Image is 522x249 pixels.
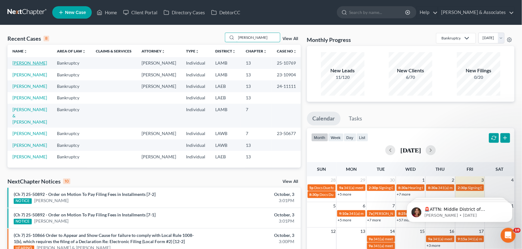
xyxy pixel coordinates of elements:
a: +7 more [397,192,411,197]
th: Claims & Services [91,45,137,57]
a: Attorneyunfold_more [142,49,165,53]
div: 3:00PM [205,238,294,245]
span: 5 [333,202,336,210]
a: [PERSON_NAME] [12,72,47,77]
iframe: Intercom notifications message [398,189,522,232]
span: 🚨ATTN: Middle District of [US_STATE] The court has added a new Credit Counseling Field that we ne... [27,18,105,72]
td: [PERSON_NAME] [137,151,181,162]
td: 13 [241,80,272,92]
a: Home [94,7,120,18]
a: [PERSON_NAME] [12,84,47,89]
span: 341(a) meeting for [PERSON_NAME] [438,185,498,190]
div: NOTICE [14,198,32,204]
a: Tasks [343,112,368,125]
span: [PERSON_NAME] - Arraignment [374,211,426,216]
a: [PERSON_NAME] [12,95,47,100]
td: Individual [181,92,210,104]
td: Individual [181,128,210,139]
td: LAWB [210,139,241,151]
a: (Ch 7) 25-50892 - Order on Motion To Pay Filing Fees in Installments [7-1] [14,212,156,217]
td: 7 [241,104,272,128]
div: New Filings [457,67,501,74]
span: 341(a) meeting for [PERSON_NAME] [344,185,404,190]
h2: [DATE] [400,147,421,153]
i: unfold_more [263,50,267,53]
a: (Ch 7) 25-50892 - Order on Motion To Pay Filing Fees in Installments [7-2] [14,192,156,197]
span: 341(a) meeting for [PERSON_NAME] [433,237,493,241]
span: 9a [369,237,373,241]
td: Individual [181,151,210,162]
a: [PERSON_NAME] [12,154,47,159]
td: 23-50677 [272,128,302,139]
div: NOTICE [14,219,32,224]
a: Client Portal [120,7,161,18]
span: Docs Due for [PERSON_NAME] [320,192,371,197]
td: 23-10904 [272,69,302,80]
td: [PERSON_NAME] [137,69,181,80]
span: Fri [467,166,473,172]
td: LAEB [210,92,241,104]
span: 9a [369,243,373,248]
td: 13 [241,92,272,104]
td: Bankruptcy [52,57,91,69]
div: 6/70 [389,74,432,80]
span: 3 [481,176,485,184]
button: month [311,133,328,142]
span: 13 [360,228,366,235]
a: Chapterunfold_more [246,49,267,53]
span: Thu [436,166,445,172]
a: +7 more [367,218,381,222]
span: 341(a) meeting for [PERSON_NAME] [374,237,434,241]
div: Recent Cases [7,35,49,42]
span: 8:30a [428,185,437,190]
span: 1 [422,176,425,184]
div: New Leads [321,67,365,74]
span: 12 [330,228,336,235]
div: 0/20 [457,74,501,80]
td: Bankruptcy [52,139,91,151]
td: LAMB [210,104,241,128]
input: Search by name... [349,7,406,18]
a: +57 more [397,218,413,222]
a: [PERSON_NAME] [12,60,47,66]
a: +5 more [338,218,351,222]
div: October, 3 [205,191,294,197]
span: 9a [339,185,343,190]
button: day [344,133,357,142]
td: LAMB [210,69,241,80]
button: list [357,133,368,142]
td: Bankruptcy [52,92,91,104]
i: unfold_more [232,50,236,53]
p: Message from Katie, sent 3w ago [27,24,107,29]
span: Hearing for [PERSON_NAME] & [PERSON_NAME] [408,185,490,190]
span: 2:30p [458,185,468,190]
span: Mon [346,166,357,172]
td: 7 [241,128,272,139]
td: 13 [241,69,272,80]
a: [PERSON_NAME] [34,197,69,204]
td: LAWB [210,128,241,139]
span: Docs Due for [PERSON_NAME] & [PERSON_NAME] [315,185,399,190]
span: 30 [389,176,396,184]
span: 7 [392,202,396,210]
span: 14 [389,228,396,235]
td: 24-11111 [272,80,302,92]
td: Individual [181,80,210,92]
span: Wed [406,166,416,172]
span: 10 [514,228,521,233]
div: October, 3 [205,212,294,218]
span: 341(a) meeting for [PERSON_NAME] [374,243,434,248]
a: +5 more [338,192,351,197]
div: 11/120 [321,74,365,80]
a: Districtunfold_more [215,49,236,53]
a: Nameunfold_more [12,49,27,53]
td: LAEB [210,80,241,92]
a: Help [417,7,438,18]
a: (Ch 7) 25-10866 Order to Appear and Show Cause for failure to comply with Local Rule 1008-1(b), w... [14,233,194,244]
a: Typeunfold_more [186,49,199,53]
td: 13 [241,139,272,151]
a: Calendar [307,112,341,125]
a: [PERSON_NAME] [34,218,69,224]
a: +3 more [426,243,440,248]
